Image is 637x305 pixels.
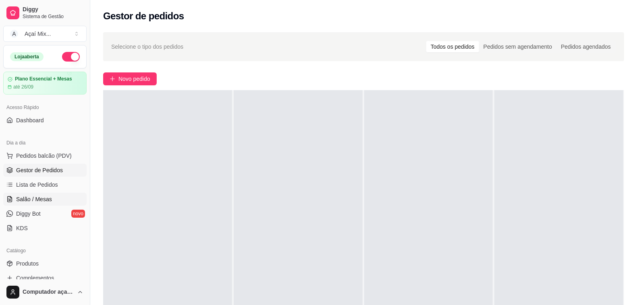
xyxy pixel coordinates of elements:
button: Select a team [3,26,87,42]
span: Computador açaí Mix [23,289,74,296]
span: plus [110,76,115,82]
a: Gestor de Pedidos [3,164,87,177]
a: Dashboard [3,114,87,127]
span: KDS [16,224,28,232]
a: Produtos [3,257,87,270]
h2: Gestor de pedidos [103,10,184,23]
span: Sistema de Gestão [23,13,83,20]
div: Catálogo [3,244,87,257]
a: Complementos [3,272,87,284]
span: Diggy [23,6,83,13]
span: Diggy Bot [16,210,41,218]
a: Lista de Pedidos [3,178,87,191]
a: KDS [3,222,87,235]
button: Novo pedido [103,72,157,85]
article: Plano Essencial + Mesas [15,76,72,82]
span: Lista de Pedidos [16,181,58,189]
span: A [10,30,18,38]
div: Loja aberta [10,52,44,61]
button: Computador açaí Mix [3,282,87,302]
span: Salão / Mesas [16,195,52,203]
a: Diggy Botnovo [3,207,87,220]
button: Alterar Status [62,52,80,62]
span: Pedidos balcão (PDV) [16,152,72,160]
span: Complementos [16,274,54,282]
span: Produtos [16,260,39,268]
article: até 26/09 [13,84,33,90]
span: Selecione o tipo dos pedidos [111,42,183,51]
a: Plano Essencial + Mesasaté 26/09 [3,72,87,95]
span: Gestor de Pedidos [16,166,63,174]
div: Açaí Mix ... [25,30,51,38]
div: Acesso Rápido [3,101,87,114]
div: Pedidos sem agendamento [479,41,556,52]
div: Todos os pedidos [426,41,479,52]
a: Salão / Mesas [3,193,87,206]
div: Dia a dia [3,136,87,149]
button: Pedidos balcão (PDV) [3,149,87,162]
div: Pedidos agendados [556,41,615,52]
span: Novo pedido [118,74,150,83]
span: Dashboard [16,116,44,124]
a: DiggySistema de Gestão [3,3,87,23]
